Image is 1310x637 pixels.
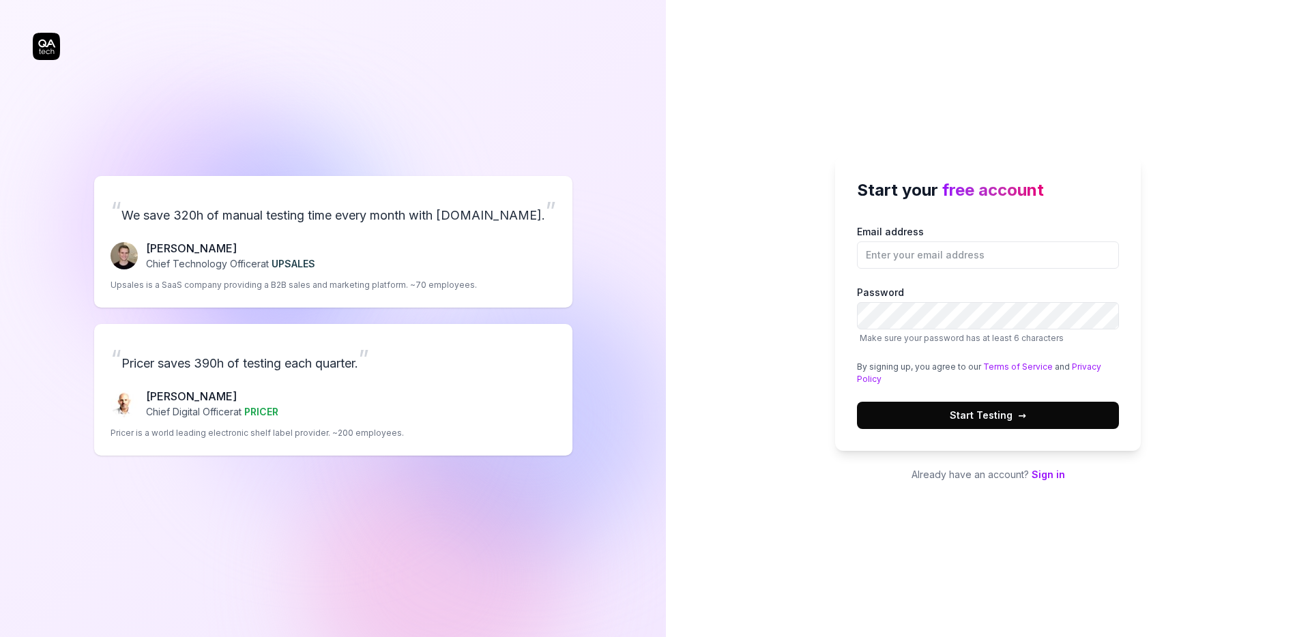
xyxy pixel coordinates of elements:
span: PRICER [244,406,278,417]
p: Chief Technology Officer at [146,256,315,271]
p: Pricer saves 390h of testing each quarter. [111,340,556,377]
p: We save 320h of manual testing time every month with [DOMAIN_NAME]. [111,192,556,229]
p: Upsales is a SaaS company providing a B2B sales and marketing platform. ~70 employees. [111,279,477,291]
a: “Pricer saves 390h of testing each quarter.”Chris Chalkitis[PERSON_NAME]Chief Digital Officerat P... [94,324,572,456]
a: Sign in [1032,469,1065,480]
p: [PERSON_NAME] [146,388,278,404]
img: Chris Chalkitis [111,390,138,417]
p: [PERSON_NAME] [146,240,315,256]
div: By signing up, you agree to our and [857,361,1119,385]
a: Terms of Service [983,361,1053,372]
button: Start Testing→ [857,402,1119,429]
input: Email address [857,241,1119,269]
img: Fredrik Seidl [111,242,138,269]
span: ” [358,344,369,374]
span: free account [942,180,1044,200]
span: “ [111,344,121,374]
span: UPSALES [272,258,315,269]
span: “ [111,196,121,226]
p: Already have an account? [835,467,1141,482]
span: Make sure your password has at least 6 characters [860,333,1064,343]
span: ” [545,196,556,226]
a: “We save 320h of manual testing time every month with [DOMAIN_NAME].”Fredrik Seidl[PERSON_NAME]Ch... [94,176,572,308]
label: Password [857,285,1119,344]
input: PasswordMake sure your password has at least 6 characters [857,302,1119,329]
p: Chief Digital Officer at [146,404,278,419]
span: → [1018,408,1026,422]
label: Email address [857,224,1119,269]
span: Start Testing [950,408,1026,422]
p: Pricer is a world leading electronic shelf label provider. ~200 employees. [111,427,404,439]
h2: Start your [857,178,1119,203]
a: Privacy Policy [857,361,1101,384]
